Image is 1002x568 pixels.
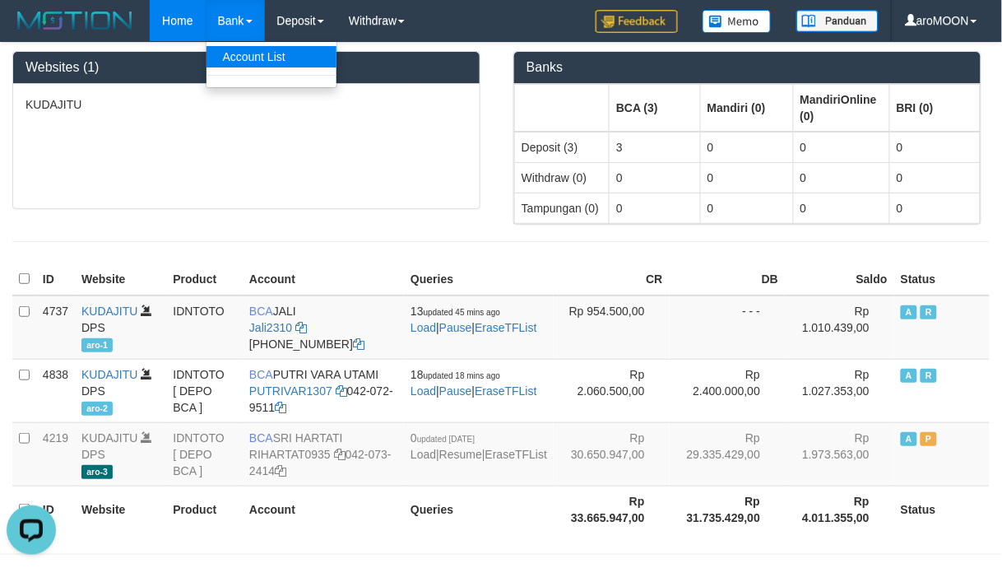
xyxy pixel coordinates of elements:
[596,10,678,33] img: Feedback.jpg
[166,296,243,360] td: IDNTOTO
[515,132,610,163] td: Deposit (3)
[793,162,889,193] td: 0
[75,422,166,486] td: DPS
[336,384,347,398] a: Copy PUTRIVAR1307 to clipboard
[243,296,404,360] td: JALI [PHONE_NUMBER]
[785,486,894,533] th: Rp 4.011.355,00
[793,193,889,223] td: 0
[889,162,980,193] td: 0
[610,193,701,223] td: 0
[206,46,336,68] a: Account List
[703,10,772,33] img: Button%20Memo.svg
[901,369,917,383] span: Active
[700,193,793,223] td: 0
[411,431,475,445] span: 0
[439,384,472,398] a: Pause
[249,305,273,318] span: BCA
[670,296,786,360] td: - - -
[295,321,307,334] a: Copy Jali2310 to clipboard
[793,84,889,132] th: Group: activate to sort column ascending
[670,486,786,533] th: Rp 31.735.429,00
[249,431,273,445] span: BCA
[36,486,75,533] th: ID
[424,308,500,317] span: updated 45 mins ago
[670,359,786,422] td: Rp 2.400.000,00
[475,384,536,398] a: EraseTFList
[785,296,894,360] td: Rp 1.010.439,00
[166,359,243,422] td: IDNTOTO [ DEPO BCA ]
[26,60,467,75] h3: Websites (1)
[921,432,937,446] span: Paused
[554,296,670,360] td: Rp 954.500,00
[901,432,917,446] span: Active
[404,263,554,296] th: Queries
[700,84,793,132] th: Group: activate to sort column ascending
[12,8,137,33] img: MOTION_logo.png
[411,368,537,398] span: | |
[243,359,404,422] td: PUTRI VARA UTAMI 042-072-9511
[670,422,786,486] td: Rp 29.335.429,00
[166,422,243,486] td: IDNTOTO [ DEPO BCA ]
[424,371,500,380] span: updated 18 mins ago
[411,431,547,461] span: | |
[81,338,113,352] span: aro-1
[249,448,331,461] a: RIHARTAT0935
[610,162,701,193] td: 0
[411,384,436,398] a: Load
[81,402,113,416] span: aro-2
[475,321,536,334] a: EraseTFList
[554,359,670,422] td: Rp 2.060.500,00
[275,464,286,477] a: Copy 0420732414 to clipboard
[894,263,990,296] th: Status
[75,263,166,296] th: Website
[166,263,243,296] th: Product
[7,7,56,56] button: Open LiveChat chat widget
[901,305,917,319] span: Active
[700,132,793,163] td: 0
[334,448,346,461] a: Copy RIHARTAT0935 to clipboard
[249,321,292,334] a: Jali2310
[554,422,670,486] td: Rp 30.650.947,00
[275,401,286,414] a: Copy 0420729511 to clipboard
[81,431,137,445] a: KUDAJITU
[889,132,980,163] td: 0
[554,486,670,533] th: Rp 33.665.947,00
[439,448,482,461] a: Resume
[411,305,537,334] span: | |
[75,296,166,360] td: DPS
[785,359,894,422] td: Rp 1.027.353,00
[610,132,701,163] td: 3
[36,359,75,422] td: 4838
[554,263,670,296] th: CR
[36,422,75,486] td: 4219
[81,368,137,381] a: KUDAJITU
[417,435,475,444] span: updated [DATE]
[670,263,786,296] th: DB
[515,84,610,132] th: Group: activate to sort column ascending
[515,193,610,223] td: Tampungan (0)
[921,369,937,383] span: Running
[515,162,610,193] td: Withdraw (0)
[921,305,937,319] span: Running
[700,162,793,193] td: 0
[26,96,467,113] p: KUDAJITU
[81,465,113,479] span: aro-3
[36,296,75,360] td: 4737
[785,263,894,296] th: Saldo
[796,10,879,32] img: panduan.png
[81,305,137,318] a: KUDAJITU
[243,422,404,486] td: SRI HARTATI 042-073-2414
[894,486,990,533] th: Status
[527,60,968,75] h3: Banks
[411,368,500,381] span: 18
[411,321,436,334] a: Load
[439,321,472,334] a: Pause
[243,486,404,533] th: Account
[404,486,554,533] th: Queries
[75,359,166,422] td: DPS
[889,193,980,223] td: 0
[485,448,547,461] a: EraseTFList
[249,368,273,381] span: BCA
[75,486,166,533] th: Website
[889,84,980,132] th: Group: activate to sort column ascending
